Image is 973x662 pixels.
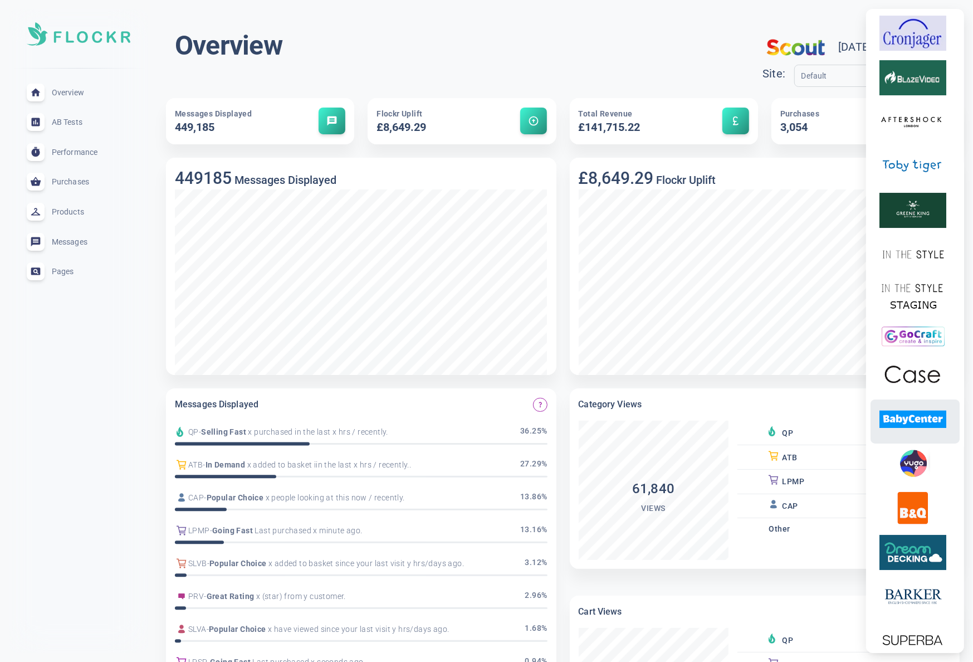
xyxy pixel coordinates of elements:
[879,104,946,139] img: aftershock
[879,281,946,316] img: inthestylestaging
[879,579,946,614] img: barketshoes
[879,623,946,658] img: superbaliving
[879,16,946,51] img: cronjager
[879,325,946,349] img: gocraft
[879,490,946,525] img: diy
[879,60,946,95] img: blazevideo
[879,446,946,481] img: yugo
[879,148,946,183] img: tobytiger
[879,402,946,437] img: babycenter
[879,237,946,272] img: inthestyle
[879,358,946,393] img: caseluggage
[879,193,946,228] img: greeneking
[879,535,946,570] img: connectionretail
